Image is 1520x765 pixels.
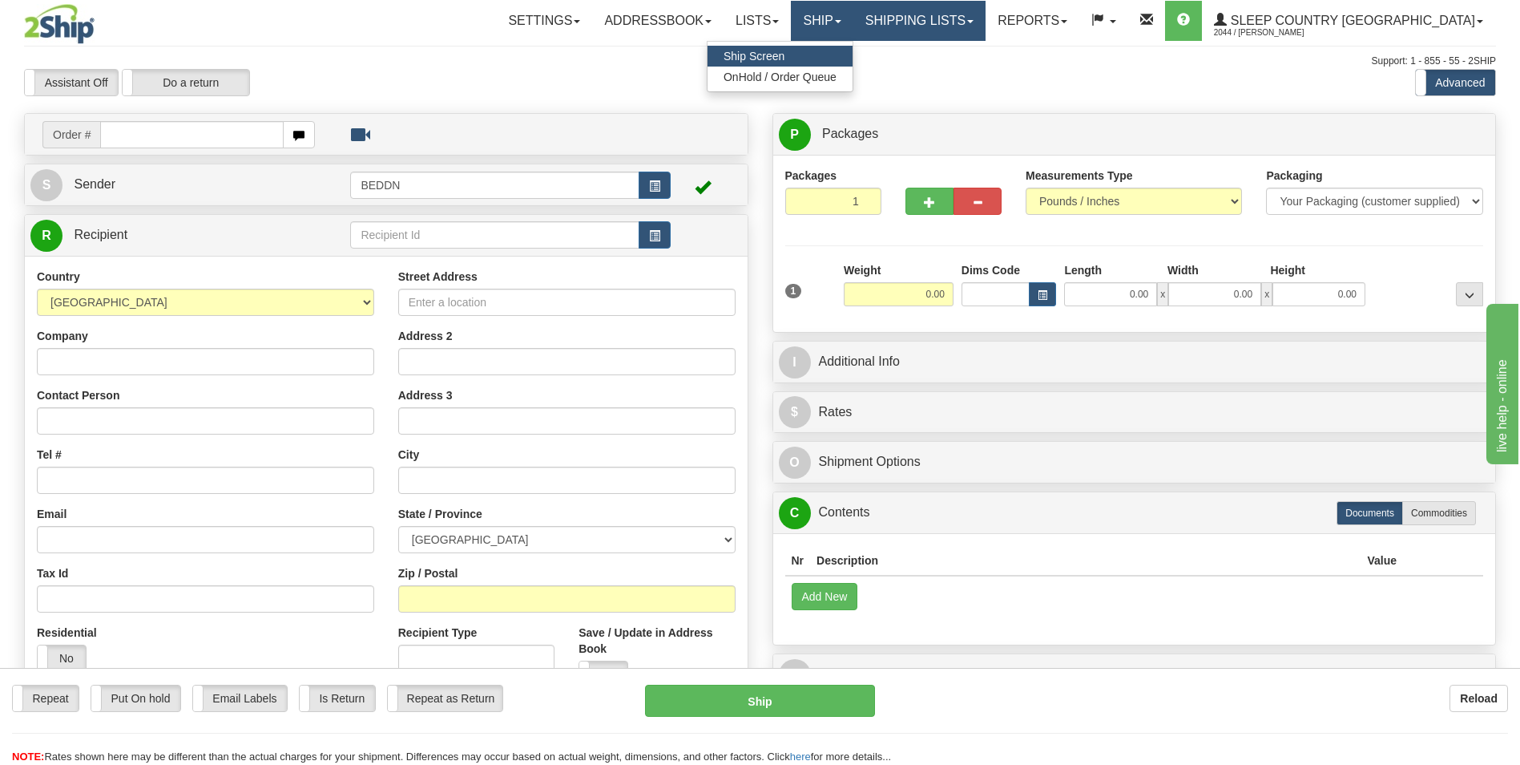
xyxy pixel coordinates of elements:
[779,396,1490,429] a: $Rates
[38,646,86,671] label: No
[388,686,502,711] label: Repeat as Return
[1449,685,1508,712] button: Reload
[37,387,119,403] label: Contact Person
[42,121,100,148] span: Order #
[398,506,482,522] label: State / Province
[724,1,791,41] a: Lists
[350,172,639,199] input: Sender Id
[1227,14,1475,27] span: Sleep Country [GEOGRAPHIC_DATA]
[300,686,375,711] label: Is Return
[1167,262,1199,278] label: Width
[779,346,811,378] span: I
[1270,262,1305,278] label: Height
[708,46,853,67] a: Ship Screen
[1026,168,1133,184] label: Measurements Type
[962,262,1020,278] label: Dims Code
[779,659,811,691] span: R
[398,387,453,403] label: Address 3
[30,219,315,252] a: R Recipient
[398,625,478,641] label: Recipient Type
[1460,692,1498,705] b: Reload
[1266,168,1322,184] label: Packaging
[724,71,837,83] span: OnHold / Order Queue
[30,169,62,201] span: S
[1337,501,1403,525] label: Documents
[779,346,1490,378] a: IAdditional Info
[13,686,79,711] label: Repeat
[398,289,736,316] input: Enter a location
[1361,546,1403,576] th: Value
[37,328,88,344] label: Company
[398,447,419,463] label: City
[398,269,478,285] label: Street Address
[1202,1,1495,41] a: Sleep Country [GEOGRAPHIC_DATA] 2044 / [PERSON_NAME]
[1456,282,1483,306] div: ...
[30,220,62,252] span: R
[724,50,784,63] span: Ship Screen
[30,168,350,201] a: S Sender
[37,565,68,581] label: Tax Id
[986,1,1079,41] a: Reports
[398,328,453,344] label: Address 2
[1064,262,1102,278] label: Length
[579,662,627,687] label: No
[779,497,811,529] span: C
[1157,282,1168,306] span: x
[779,119,811,151] span: P
[74,177,115,191] span: Sender
[779,118,1490,151] a: P Packages
[12,10,148,29] div: live help - online
[1214,25,1334,41] span: 2044 / [PERSON_NAME]
[1416,70,1495,95] label: Advanced
[37,447,62,463] label: Tel #
[790,751,811,763] a: here
[779,496,1490,529] a: CContents
[24,55,1496,68] div: Support: 1 - 855 - 55 - 2SHIP
[398,565,458,581] label: Zip / Postal
[74,228,127,241] span: Recipient
[785,284,802,298] span: 1
[645,685,874,717] button: Ship
[779,446,1490,479] a: OShipment Options
[1261,282,1272,306] span: x
[844,262,881,278] label: Weight
[350,221,639,249] input: Recipient Id
[193,686,287,711] label: Email Labels
[1483,301,1518,464] iframe: chat widget
[12,751,44,763] span: NOTE:
[579,625,735,657] label: Save / Update in Address Book
[810,546,1361,576] th: Description
[779,447,811,479] span: O
[785,168,837,184] label: Packages
[91,686,180,711] label: Put On hold
[791,1,853,41] a: Ship
[853,1,986,41] a: Shipping lists
[25,70,118,95] label: Assistant Off
[708,67,853,87] a: OnHold / Order Queue
[24,4,95,44] img: logo2044.jpg
[785,546,811,576] th: Nr
[123,70,249,95] label: Do a return
[1402,501,1476,525] label: Commodities
[779,396,811,428] span: $
[496,1,592,41] a: Settings
[792,583,858,610] button: Add New
[822,127,878,140] span: Packages
[37,269,80,285] label: Country
[779,658,1490,691] a: RReturn Shipment
[37,625,97,641] label: Residential
[37,506,67,522] label: Email
[592,1,724,41] a: Addressbook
